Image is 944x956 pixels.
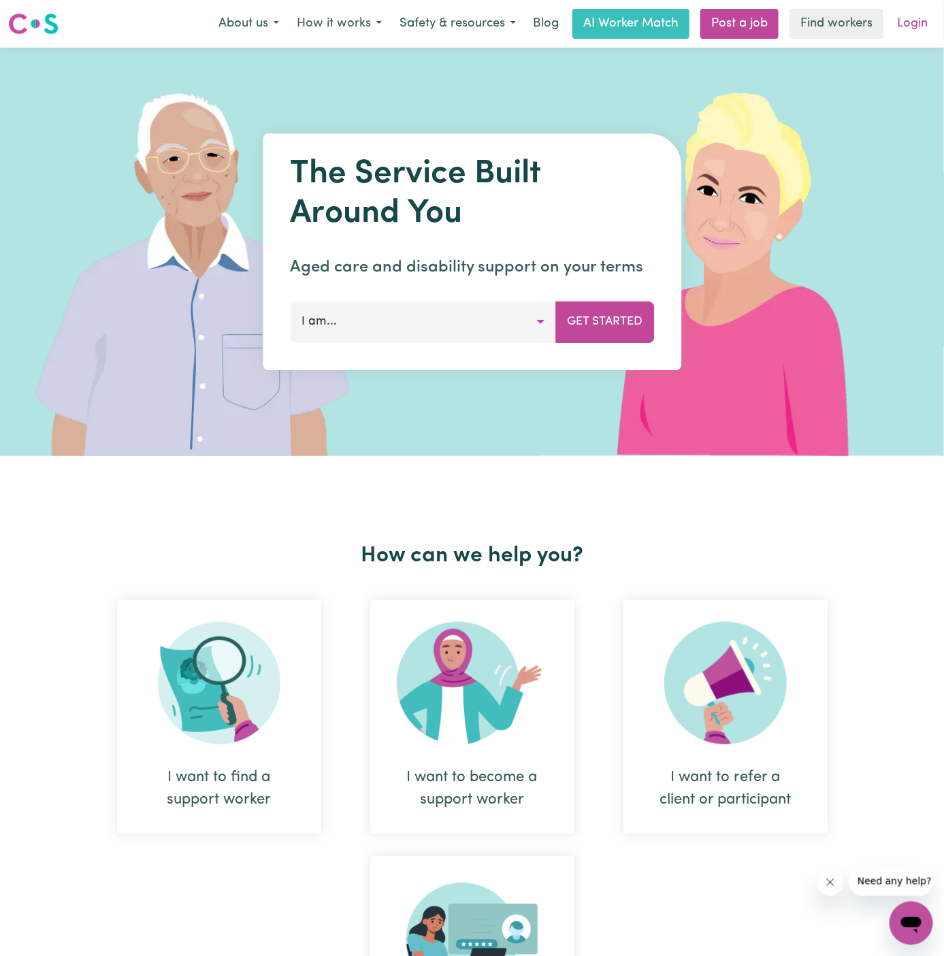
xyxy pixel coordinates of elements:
[889,9,936,39] a: Login
[817,869,844,896] iframe: Close message
[890,902,933,945] iframe: Button to launch messaging window
[664,622,787,744] img: Refer
[403,766,542,811] div: I want to become a support worker
[555,301,654,342] button: Get Started
[288,10,391,38] button: How it works
[8,12,59,36] img: Careseekers logo
[849,866,933,896] iframe: Message from company
[700,9,779,39] a: Post a job
[93,543,852,569] h2: How can we help you?
[370,600,574,834] div: I want to become a support worker
[150,766,289,811] div: I want to find a support worker
[210,10,288,38] button: About us
[117,600,321,834] div: I want to find a support worker
[572,9,689,39] a: AI Worker Match
[290,155,654,233] h1: The Service Built Around You
[656,766,795,811] div: I want to refer a client or participant
[790,9,883,39] a: Find workers
[623,600,828,834] div: I want to refer a client or participant
[158,622,280,744] img: Search
[525,9,567,39] a: Blog
[290,255,654,280] p: Aged care and disability support on your terms
[290,301,556,342] button: I am...
[397,622,548,744] img: Become Worker
[8,8,59,39] a: Careseekers logo
[391,10,525,38] button: Safety & resources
